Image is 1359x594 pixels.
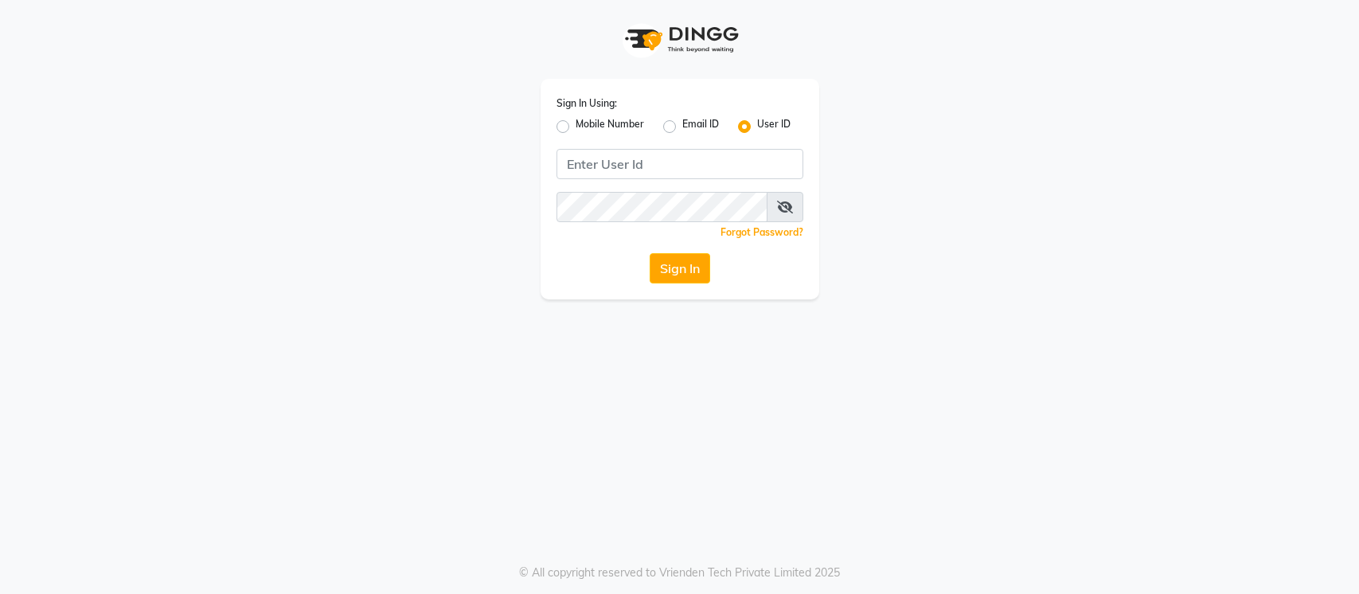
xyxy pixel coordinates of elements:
label: Email ID [682,117,719,136]
label: Sign In Using: [556,96,617,111]
input: Username [556,149,803,179]
img: logo1.svg [616,16,744,63]
label: User ID [757,117,791,136]
label: Mobile Number [576,117,644,136]
a: Forgot Password? [721,226,803,238]
button: Sign In [650,253,710,283]
input: Username [556,192,767,222]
